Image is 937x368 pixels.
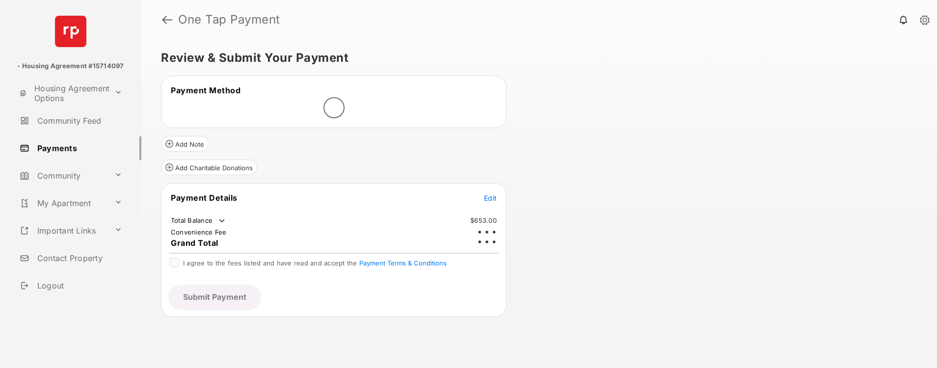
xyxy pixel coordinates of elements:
[183,259,447,267] span: I agree to the fees listed and have read and accept the
[16,274,141,297] a: Logout
[17,61,124,71] p: - Housing Agreement #15714097
[16,109,141,132] a: Community Feed
[178,14,280,26] strong: One Tap Payment
[55,16,86,47] img: svg+xml;base64,PHN2ZyB4bWxucz0iaHR0cDovL3d3dy53My5vcmcvMjAwMC9zdmciIHdpZHRoPSI2NCIgaGVpZ2h0PSI2NC...
[484,193,497,203] button: Edit
[171,85,241,95] span: Payment Method
[171,238,218,248] span: Grand Total
[161,52,910,64] h5: Review & Submit Your Payment
[359,259,447,267] button: I agree to the fees listed and have read and accept the
[470,216,497,225] td: $653.00
[16,164,110,187] a: Community
[161,159,257,175] button: Add Charitable Donations
[484,194,497,202] span: Edit
[170,228,227,237] td: Convenience Fee
[169,285,260,309] button: Submit Payment
[171,193,238,203] span: Payment Details
[16,191,110,215] a: My Apartment
[170,216,227,226] td: Total Balance
[161,136,209,152] button: Add Note
[16,219,110,242] a: Important Links
[16,136,141,160] a: Payments
[16,81,110,105] a: Housing Agreement Options
[16,246,141,270] a: Contact Property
